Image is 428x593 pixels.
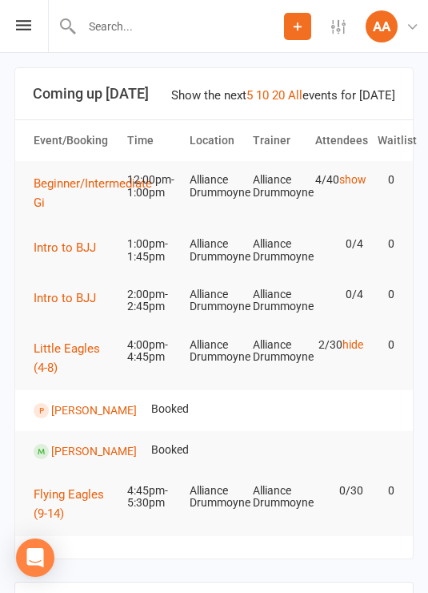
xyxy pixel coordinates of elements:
[51,445,137,458] a: [PERSON_NAME]
[144,431,196,469] td: Booked
[34,341,100,375] span: Little Eagles (4-8)
[120,472,182,522] td: 4:45pm-5:30pm
[34,238,107,257] button: Intro to BJJ
[246,120,308,161] th: Trainer
[370,225,402,263] td: 0
[33,86,395,102] h3: Coming up [DATE]
[370,120,402,161] th: Waitlist
[182,120,245,161] th: Location
[246,88,253,103] a: 5
[34,485,113,523] button: Flying Eagles (9-14)
[182,276,245,326] td: Alliance Drummoyne
[182,225,245,276] td: Alliance Drummoyne
[370,326,402,364] td: 0
[34,174,163,212] button: Beginner/Intermediate Gi
[34,291,96,305] span: Intro to BJJ
[120,276,182,326] td: 2:00pm-2:45pm
[246,225,308,276] td: Alliance Drummoyne
[120,161,182,212] td: 12:00pm-1:00pm
[308,326,370,364] td: 2/30
[182,326,245,377] td: Alliance Drummoyne
[34,288,107,308] button: Intro to BJJ
[246,326,308,377] td: Alliance Drummoyne
[308,161,370,199] td: 4/40
[246,161,308,212] td: Alliance Drummoyne
[144,390,196,428] td: Booked
[339,173,366,186] a: show
[34,176,152,210] span: Beginner/Intermediate Gi
[288,88,302,103] a: All
[77,15,284,38] input: Search...
[34,339,113,377] button: Little Eagles (4-8)
[272,88,285,103] a: 20
[256,88,269,103] a: 10
[370,472,402,510] td: 0
[182,472,245,522] td: Alliance Drummoyne
[308,472,370,510] td: 0/30
[120,225,182,276] td: 1:00pm-1:45pm
[308,225,370,263] td: 0/4
[120,326,182,377] td: 4:00pm-4:45pm
[246,472,308,522] td: Alliance Drummoyne
[182,161,245,212] td: Alliance Drummoyne
[51,404,137,417] a: [PERSON_NAME]
[370,276,402,313] td: 0
[366,10,398,42] div: AA
[26,120,120,161] th: Event/Booking
[34,487,104,521] span: Flying Eagles (9-14)
[120,120,182,161] th: Time
[308,276,370,313] td: 0/4
[308,120,370,161] th: Attendees
[342,338,363,351] a: hide
[246,276,308,326] td: Alliance Drummoyne
[16,539,54,577] div: Open Intercom Messenger
[34,240,96,255] span: Intro to BJJ
[370,161,402,199] td: 0
[171,86,395,105] div: Show the next events for [DATE]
